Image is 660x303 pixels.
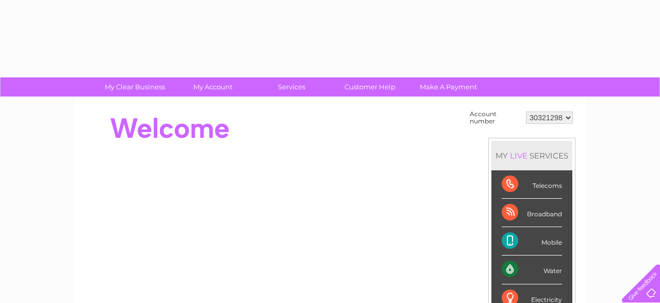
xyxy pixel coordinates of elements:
[406,77,491,97] a: Make A Payment
[171,77,256,97] a: My Account
[327,77,412,97] a: Customer Help
[508,151,530,161] div: LIVE
[467,108,523,127] td: Account number
[92,77,177,97] a: My Clear Business
[249,77,334,97] a: Services
[502,170,562,199] div: Telecoms
[502,256,562,284] div: Water
[491,141,572,170] div: MY SERVICES
[502,199,562,227] div: Broadband
[502,227,562,256] div: Mobile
